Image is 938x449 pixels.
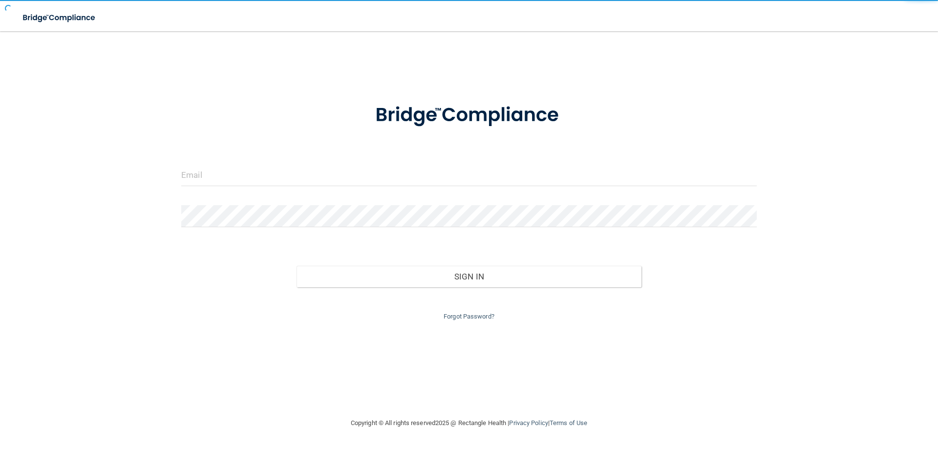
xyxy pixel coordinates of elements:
div: Copyright © All rights reserved 2025 @ Rectangle Health | | [291,407,647,439]
button: Sign In [297,266,642,287]
input: Email [181,164,757,186]
a: Forgot Password? [444,313,494,320]
a: Terms of Use [550,419,587,427]
a: Privacy Policy [509,419,548,427]
img: bridge_compliance_login_screen.278c3ca4.svg [15,8,105,28]
img: bridge_compliance_login_screen.278c3ca4.svg [355,90,583,141]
